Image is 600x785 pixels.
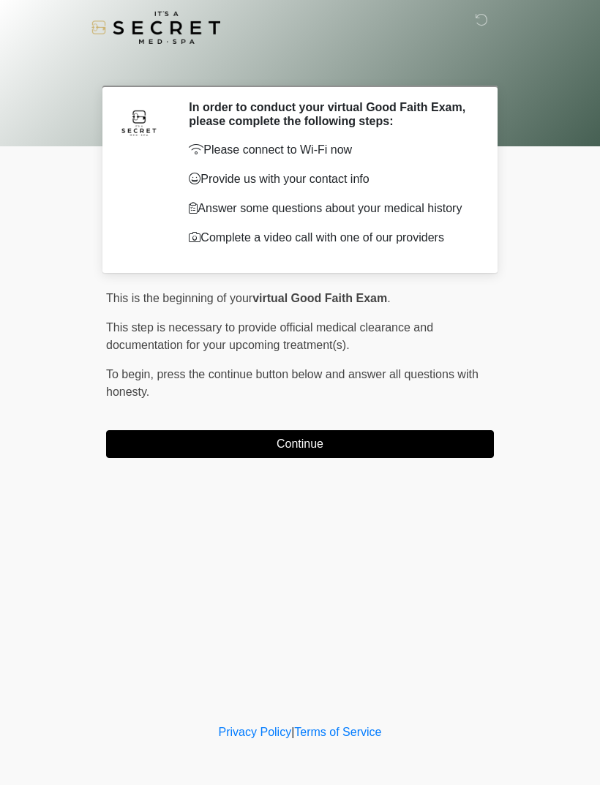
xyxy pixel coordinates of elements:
h1: ‎ ‎ [95,53,505,80]
h2: In order to conduct your virtual Good Faith Exam, please complete the following steps: [189,100,472,128]
button: Continue [106,430,494,458]
p: Answer some questions about your medical history [189,200,472,217]
span: To begin, [106,368,157,380]
span: . [387,292,390,304]
a: Terms of Service [294,726,381,738]
span: This is the beginning of your [106,292,252,304]
img: It's A Secret Med Spa Logo [91,11,220,44]
span: press the continue button below and answer all questions with honesty. [106,368,479,398]
p: Complete a video call with one of our providers [189,229,472,247]
strong: virtual Good Faith Exam [252,292,387,304]
a: | [291,726,294,738]
span: This step is necessary to provide official medical clearance and documentation for your upcoming ... [106,321,433,351]
p: Provide us with your contact info [189,170,472,188]
a: Privacy Policy [219,726,292,738]
img: Agent Avatar [117,100,161,144]
p: Please connect to Wi-Fi now [189,141,472,159]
